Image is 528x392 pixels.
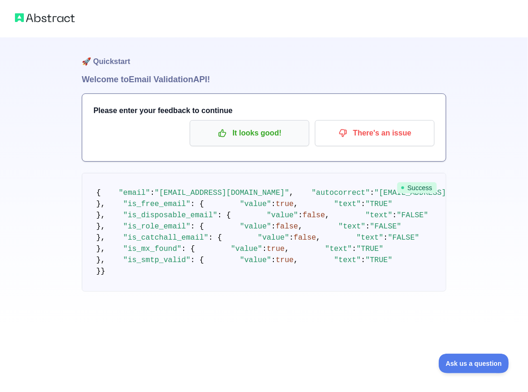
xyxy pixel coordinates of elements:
span: : { [208,234,222,242]
span: "text" [339,222,366,231]
span: "text" [334,256,361,264]
span: "[EMAIL_ADDRESS][DOMAIN_NAME]" [155,189,289,197]
span: "is_free_email" [123,200,191,208]
span: : [352,245,357,253]
span: "is_disposable_email" [123,211,218,220]
span: : [271,200,276,208]
img: Abstract logo [15,11,75,24]
span: , [294,200,299,208]
span: false [276,222,298,231]
span: : [262,245,267,253]
span: : [365,222,370,231]
span: , [294,256,299,264]
span: : { [191,200,204,208]
p: There's an issue [322,125,428,141]
span: , [298,222,303,231]
span: "FALSE" [370,222,401,231]
p: It looks good! [197,125,302,141]
span: , [316,234,321,242]
button: There's an issue [315,120,435,146]
span: "is_smtp_valid" [123,256,191,264]
span: : [384,234,388,242]
span: "autocorrect" [312,189,370,197]
span: : { [191,256,204,264]
iframe: Toggle Customer Support [439,354,509,373]
h1: 🚀 Quickstart [82,37,446,73]
span: "value" [258,234,289,242]
span: "email" [119,189,150,197]
span: false [294,234,316,242]
span: , [325,211,330,220]
span: "text" [334,200,361,208]
span: : [289,234,294,242]
span: , [289,189,294,197]
h1: Welcome to Email Validation API! [82,73,446,86]
span: "value" [231,245,262,253]
span: "TRUE" [365,256,392,264]
span: : [361,256,366,264]
span: "is_catchall_email" [123,234,208,242]
span: "TRUE" [365,200,392,208]
span: : [271,256,276,264]
span: true [267,245,285,253]
span: "FALSE" [388,234,419,242]
span: : [361,200,366,208]
span: "value" [240,222,271,231]
span: "text" [365,211,392,220]
span: "value" [267,211,298,220]
span: "value" [240,200,271,208]
span: "FALSE" [397,211,428,220]
span: "is_role_email" [123,222,191,231]
span: "is_mx_found" [123,245,182,253]
span: : [298,211,303,220]
button: It looks good! [190,120,309,146]
span: true [276,200,293,208]
span: : { [181,245,195,253]
span: true [276,256,293,264]
span: "text" [357,234,384,242]
span: "value" [240,256,271,264]
span: "TRUE" [357,245,384,253]
h3: Please enter your feedback to continue [93,105,435,116]
span: , [285,245,289,253]
span: : { [217,211,231,220]
span: Success [397,182,437,193]
span: : [370,189,375,197]
span: : [271,222,276,231]
span: : { [191,222,204,231]
span: : [150,189,155,197]
span: { [96,189,101,197]
span: "text" [325,245,352,253]
span: false [303,211,325,220]
span: : [392,211,397,220]
span: "[EMAIL_ADDRESS][DOMAIN_NAME]" [374,189,509,197]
